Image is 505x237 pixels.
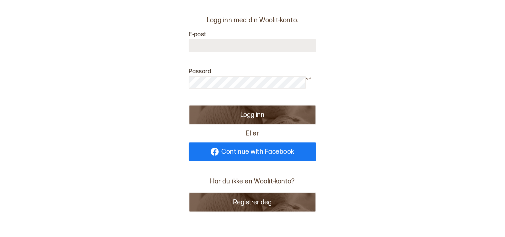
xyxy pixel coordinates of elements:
[189,192,316,212] button: Registrer deg
[189,31,206,38] label: E-post
[221,148,294,155] span: Continue with Facebook
[243,127,262,140] span: Eller
[207,174,298,188] p: Har du ikke en Woolit-konto?
[189,105,316,125] button: Logg inn
[189,142,316,161] a: Continue with Facebook
[189,16,316,25] p: Logg inn med din Woolit-konto.
[189,68,211,75] label: Passord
